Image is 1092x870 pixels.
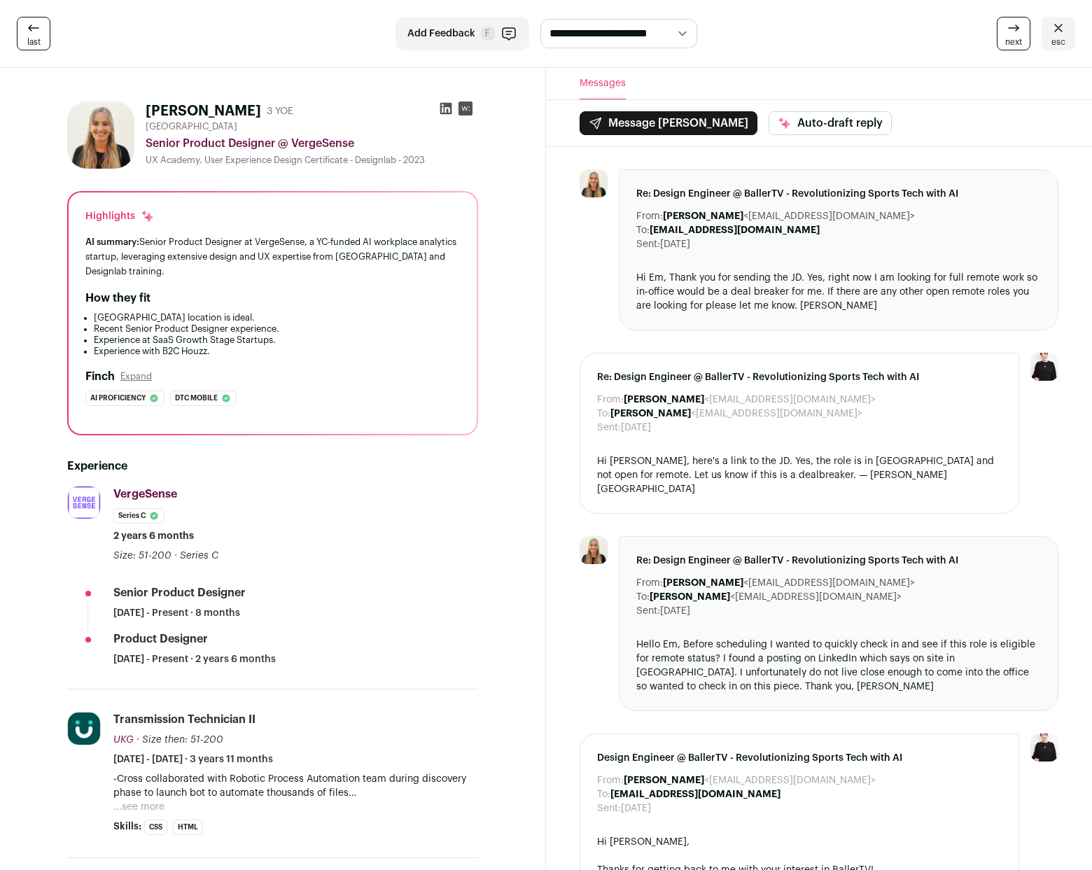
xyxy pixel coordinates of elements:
[597,407,610,421] dt: To:
[85,209,155,223] div: Highlights
[113,551,171,561] span: Size: 51-200
[85,234,460,279] div: Senior Product Designer at VergeSense, a YC-funded AI workplace analytics startup, leveraging ext...
[624,395,704,405] b: [PERSON_NAME]
[636,237,660,251] dt: Sent:
[660,237,690,251] dd: [DATE]
[624,776,704,785] b: [PERSON_NAME]
[597,393,624,407] dt: From:
[636,271,1041,313] div: Hi Em, Thank you for sending the JD. Yes, right now I am looking for full remote work so in-offic...
[68,713,100,745] img: 8908cc939c37cdd0e5f508fe50b9aa31ae0e55711c7b18f740782bbd6b6c6587.jpg
[624,393,876,407] dd: <[EMAIL_ADDRESS][DOMAIN_NAME]>
[146,135,478,152] div: Senior Product Designer @ VergeSense
[113,508,164,524] li: Series C
[395,17,529,50] button: Add Feedback F
[650,592,730,602] b: [PERSON_NAME]
[997,17,1030,50] a: next
[597,751,1002,765] span: Design Engineer @ BallerTV - Revolutionizing Sports Tech with AI
[144,820,167,835] li: CSS
[85,290,150,307] h2: How they fit
[173,820,203,835] li: HTML
[67,458,478,475] h2: Experience
[636,187,1041,201] span: Re: Design Engineer @ BallerTV - Revolutionizing Sports Tech with AI
[113,772,478,800] p: -Cross collaborated with Robotic Process Automation team during discovery phase to launch bot to ...
[146,101,261,121] h1: [PERSON_NAME]
[113,585,246,601] div: Senior Product Designer
[17,17,50,50] a: last
[94,312,460,323] li: [GEOGRAPHIC_DATA] location is ideal.
[597,773,624,787] dt: From:
[597,837,689,847] span: Hi [PERSON_NAME],
[85,237,139,246] span: AI summary:
[580,169,608,197] img: ca7bb68d8b2311e46858a121a2bc14520dba8f39d9b604360c316625ddb57202.jpg
[621,421,651,435] dd: [DATE]
[610,409,691,419] b: [PERSON_NAME]
[636,604,660,618] dt: Sent:
[175,391,218,405] span: Dtc mobile
[597,454,1002,496] div: Hi [PERSON_NAME], here's a link to the JD. Yes, the role is in [GEOGRAPHIC_DATA] and not open for...
[407,27,475,41] span: Add Feedback
[120,371,152,382] button: Expand
[580,536,608,564] img: ca7bb68d8b2311e46858a121a2bc14520dba8f39d9b604360c316625ddb57202.jpg
[27,36,41,48] span: last
[597,421,621,435] dt: Sent:
[68,486,100,519] img: 6155a4a97be6bd03b8e8622a5939f76e81416d6ff14f54521423a33d4e02f240.png
[597,801,621,815] dt: Sent:
[610,407,862,421] dd: <[EMAIL_ADDRESS][DOMAIN_NAME]>
[113,752,273,766] span: [DATE] - [DATE] · 3 years 11 months
[113,820,141,834] span: Skills:
[650,225,820,235] b: [EMAIL_ADDRESS][DOMAIN_NAME]
[663,211,743,221] b: [PERSON_NAME]
[636,576,663,590] dt: From:
[94,335,460,346] li: Experience at SaaS Growth Stage Startups.
[769,111,892,135] button: Auto-draft reply
[1030,734,1058,762] img: 9240684-medium_jpg
[267,104,293,118] div: 3 YOE
[580,68,626,99] button: Messages
[146,121,237,132] span: [GEOGRAPHIC_DATA]
[663,576,915,590] dd: <[EMAIL_ADDRESS][DOMAIN_NAME]>
[481,27,495,41] span: F
[113,606,240,620] span: [DATE] - Present · 8 months
[67,101,134,169] img: ca7bb68d8b2311e46858a121a2bc14520dba8f39d9b604360c316625ddb57202.jpg
[85,368,115,385] h2: Finch
[113,631,208,647] div: Product Designer
[636,590,650,604] dt: To:
[636,209,663,223] dt: From:
[1030,353,1058,381] img: 9240684-medium_jpg
[660,604,690,618] dd: [DATE]
[146,155,478,166] div: UX Academy, User Experience Design Certificate - Designlab - 2023
[636,223,650,237] dt: To:
[597,787,610,801] dt: To:
[624,773,876,787] dd: <[EMAIL_ADDRESS][DOMAIN_NAME]>
[174,549,177,563] span: ·
[636,554,1041,568] span: Re: Design Engineer @ BallerTV - Revolutionizing Sports Tech with AI
[597,370,1002,384] span: Re: Design Engineer @ BallerTV - Revolutionizing Sports Tech with AI
[113,735,134,745] span: UKG
[663,209,915,223] dd: <[EMAIL_ADDRESS][DOMAIN_NAME]>
[650,590,902,604] dd: <[EMAIL_ADDRESS][DOMAIN_NAME]>
[636,638,1041,694] div: Hello Em, Before scheduling I wanted to quickly check in and see if this role is eligible for rem...
[136,735,223,745] span: · Size then: 51-200
[1051,36,1065,48] span: esc
[621,801,651,815] dd: [DATE]
[113,529,194,543] span: 2 years 6 months
[663,578,743,588] b: [PERSON_NAME]
[580,111,757,135] button: Message [PERSON_NAME]
[90,391,146,405] span: Ai proficiency
[94,323,460,335] li: Recent Senior Product Designer experience.
[94,346,460,357] li: Experience with B2C Houzz.
[113,800,164,814] button: ...see more
[180,551,218,561] span: Series C
[113,489,177,500] span: VergeSense
[113,712,255,727] div: Transmission Technician II
[610,790,780,799] b: [EMAIL_ADDRESS][DOMAIN_NAME]
[1005,36,1022,48] span: next
[113,652,276,666] span: [DATE] - Present · 2 years 6 months
[1042,17,1075,50] a: esc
